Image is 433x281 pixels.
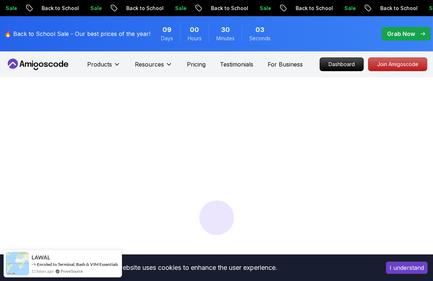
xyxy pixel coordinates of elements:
p: Resources [135,60,164,69]
p: Sale [72,5,95,12]
p: Back to School [278,5,326,12]
p: Back to School [24,5,72,12]
span: Hours [188,35,202,42]
p: Join Amigoscode [368,58,427,71]
p: Back to School [362,5,411,12]
a: For Business [268,60,303,69]
button: Accept cookies [386,262,428,274]
p: Back to School [108,5,157,12]
a: ProveSource [61,268,83,274]
p: Sale [157,5,180,12]
p: Back to School [193,5,242,12]
p: Sale [242,5,265,12]
p: Sale [326,5,349,12]
a: Dashboard [320,57,364,71]
a: Join Amigoscode [368,57,427,71]
p: Dashboard [320,58,363,71]
span: 3 Seconds [255,25,264,35]
div: This website uses cookies to enhance the user experience. [5,260,375,276]
a: Pricing [187,60,206,69]
span: Minutes [216,35,235,42]
p: 🔥 Back to School Sale - Our best prices of the year! [4,29,150,38]
span: LAWAL [32,254,50,261]
a: Testimonials [220,60,253,69]
img: provesource social proof notification image [6,252,29,275]
p: Grab Now [387,29,415,38]
span: 11 hours ago [32,268,53,274]
span: Seconds [249,35,270,42]
span: Days [161,35,173,42]
button: Products [87,60,121,74]
span: -> [32,261,36,267]
span: 9 Days [163,25,171,35]
p: Products [87,60,112,69]
span: 30 Minutes [221,25,230,35]
button: Resources [135,60,173,74]
a: Enroled to Terminal, Bash & VIM Essentials [37,262,118,267]
span: 0 Hours [190,25,199,35]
